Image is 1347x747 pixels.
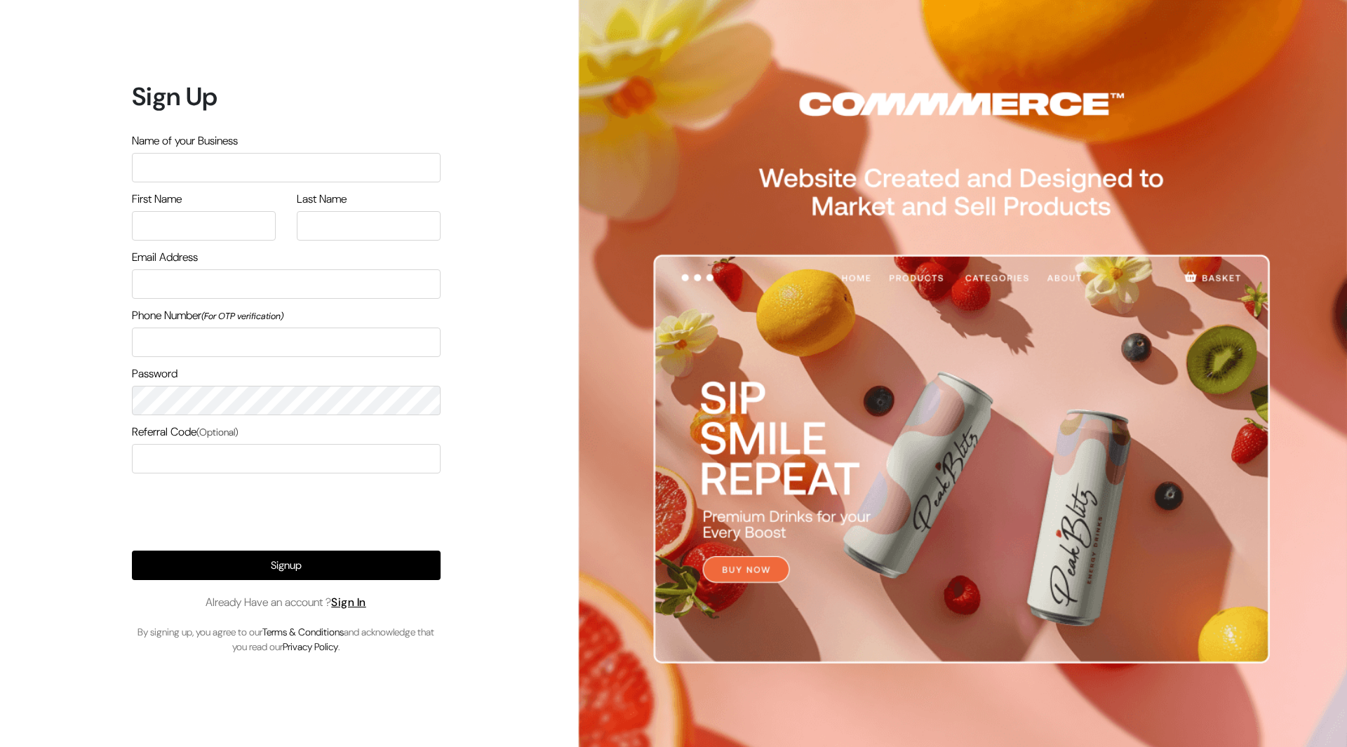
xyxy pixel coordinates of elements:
span: Already Have an account ? [206,594,366,611]
label: Name of your Business [132,133,238,149]
p: By signing up, you agree to our and acknowledge that you read our . [132,625,441,654]
a: Sign In [331,595,366,610]
i: (For OTP verification) [201,310,283,322]
span: (Optional) [196,426,239,438]
label: Email Address [132,249,198,266]
a: Terms & Conditions [262,626,344,638]
label: Phone Number [132,307,283,324]
label: Last Name [297,191,347,208]
label: Password [132,365,177,382]
label: Referral Code [132,424,239,440]
h1: Sign Up [132,81,441,112]
button: Signup [132,551,441,580]
iframe: reCAPTCHA [180,482,393,537]
a: Privacy Policy [283,640,338,653]
label: First Name [132,191,182,208]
